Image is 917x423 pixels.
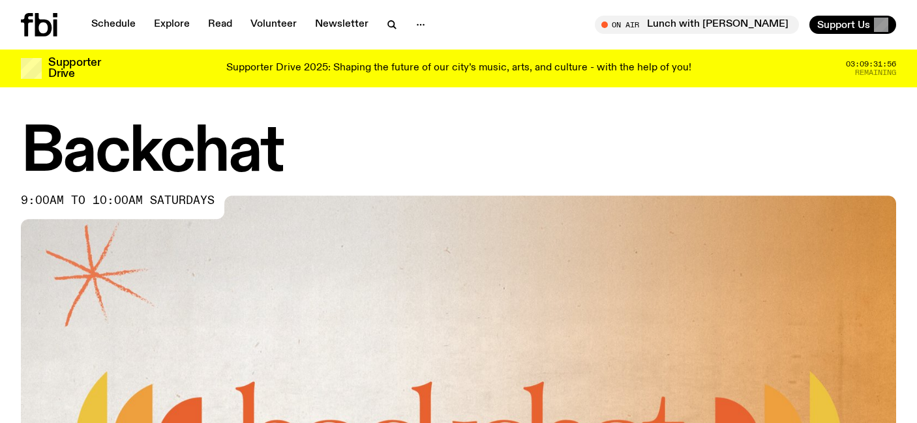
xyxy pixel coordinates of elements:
button: Support Us [809,16,896,34]
p: Supporter Drive 2025: Shaping the future of our city’s music, arts, and culture - with the help o... [226,63,691,74]
a: Read [200,16,240,34]
span: 9:00am to 10:00am saturdays [21,196,215,206]
span: 03:09:31:56 [846,61,896,68]
a: Newsletter [307,16,376,34]
a: Schedule [83,16,143,34]
h3: Supporter Drive [48,57,100,80]
button: On AirLunch with [PERSON_NAME] [595,16,799,34]
h1: Backchat [21,124,896,182]
a: Explore [146,16,198,34]
span: Support Us [817,19,870,31]
span: Remaining [855,69,896,76]
a: Volunteer [243,16,305,34]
